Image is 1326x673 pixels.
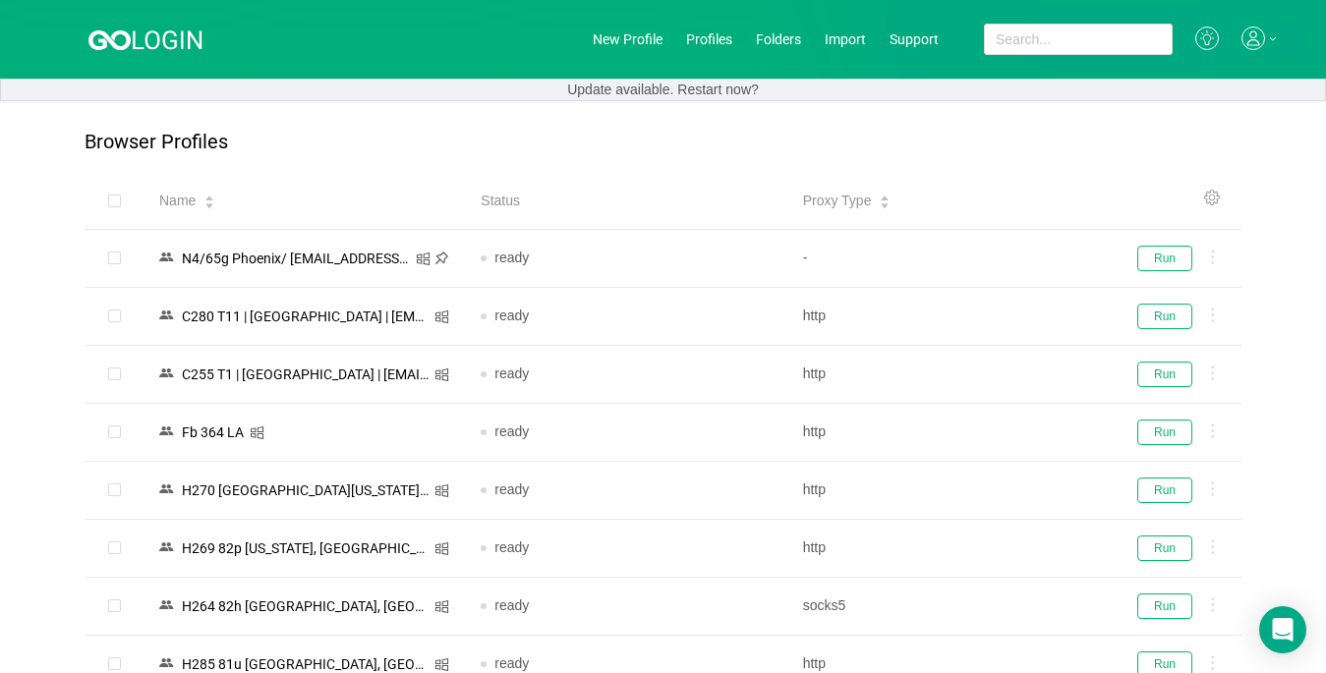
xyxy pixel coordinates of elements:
[1137,477,1192,503] button: Run
[494,481,529,497] span: ready
[787,288,1109,346] td: http
[176,246,416,271] div: N4/65g Phoenix/ [EMAIL_ADDRESS][DOMAIN_NAME]
[787,230,1109,288] td: -
[85,131,228,153] p: Browser Profiles
[494,655,529,671] span: ready
[159,191,196,211] span: Name
[1137,304,1192,329] button: Run
[686,31,732,47] a: Profiles
[593,31,663,47] a: New Profile
[494,597,529,613] span: ready
[880,194,891,199] i: icon: caret-up
[879,193,891,206] div: Sort
[176,362,434,387] div: C255 T1 | [GEOGRAPHIC_DATA] | [EMAIL_ADDRESS][DOMAIN_NAME]
[204,200,215,206] i: icon: caret-down
[803,191,872,211] span: Proxy Type
[481,191,520,211] span: Status
[494,308,529,323] span: ready
[434,541,449,556] i: icon: windows
[176,535,434,561] div: Н269 82p [US_STATE], [GEOGRAPHIC_DATA]/ [EMAIL_ADDRESS][DOMAIN_NAME]
[434,309,449,324] i: icon: windows
[984,24,1173,55] input: Search...
[204,194,215,199] i: icon: caret-up
[176,420,250,445] div: Fb 364 LA
[787,404,1109,462] td: http
[494,365,529,381] span: ready
[203,193,215,206] div: Sort
[434,251,449,265] i: icon: pushpin
[890,31,939,47] a: Support
[416,252,431,266] i: icon: windows
[1259,606,1306,653] div: Open Intercom Messenger
[1137,535,1192,561] button: Run
[176,477,434,503] div: Н270 [GEOGRAPHIC_DATA][US_STATE]/ [EMAIL_ADDRESS][DOMAIN_NAME]
[787,578,1109,636] td: socks5
[787,462,1109,520] td: http
[756,31,801,47] a: Folders
[176,304,434,329] div: C280 T11 | [GEOGRAPHIC_DATA] | [EMAIL_ADDRESS][DOMAIN_NAME]
[787,520,1109,578] td: http
[434,483,449,498] i: icon: windows
[880,200,891,206] i: icon: caret-down
[1137,420,1192,445] button: Run
[434,599,449,614] i: icon: windows
[176,593,434,619] div: Н264 82h [GEOGRAPHIC_DATA], [GEOGRAPHIC_DATA]/ [EMAIL_ADDRESS][DOMAIN_NAME]
[250,425,264,440] i: icon: windows
[1137,593,1192,619] button: Run
[434,657,449,672] i: icon: windows
[787,346,1109,404] td: http
[1137,362,1192,387] button: Run
[434,367,449,382] i: icon: windows
[494,539,529,555] span: ready
[494,423,529,439] span: ready
[1137,246,1192,271] button: Run
[825,31,866,47] a: Import
[494,250,529,265] span: ready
